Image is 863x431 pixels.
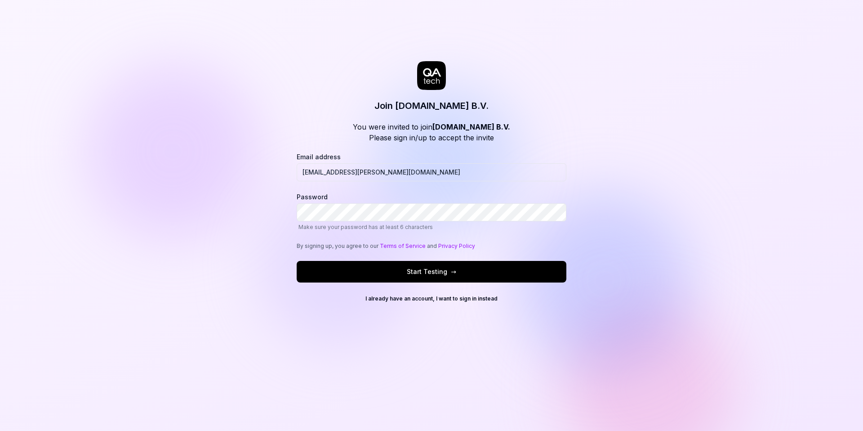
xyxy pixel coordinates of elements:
h3: Join [DOMAIN_NAME] B.V. [374,99,489,112]
a: Terms of Service [380,242,426,249]
a: Privacy Policy [438,242,475,249]
button: Start Testing→ [297,261,566,283]
input: PasswordMake sure your password has at least 6 characters [297,203,566,221]
div: By signing up, you agree to our and [297,242,566,250]
span: Start Testing [407,267,456,276]
label: Email address [297,152,566,181]
span: → [451,267,456,276]
label: Password [297,192,566,231]
input: Email address [297,163,566,181]
span: Make sure your password has at least 6 characters [298,224,433,230]
p: You were invited to join [353,121,510,132]
button: I already have an account, I want to sign in instead [297,292,566,306]
p: Please sign in/up to accept the invite [353,132,510,143]
b: [DOMAIN_NAME] B.V. [432,122,510,131]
